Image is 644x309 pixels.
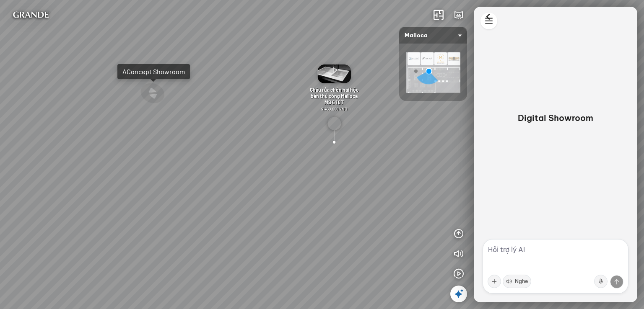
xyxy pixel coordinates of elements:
img: logo [7,7,55,23]
div: AConcept Showroom [122,67,185,76]
button: Nghe [503,275,531,288]
img: type_countertop_H7W4Z3RXHCN6.svg [327,117,341,130]
img: 00_KXHYH3JVN6E4.png [406,52,460,93]
span: Malloca [405,27,462,44]
span: Chậu rửa chén hai hộc bán thủ công Malloca MS 610T [310,87,358,105]
img: Ch_u_r_a_ch_n_M_76JNRYHCCP4G.gif [317,64,351,83]
span: 9.460.000 VND [321,106,347,111]
p: Digital Showroom [518,112,593,124]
